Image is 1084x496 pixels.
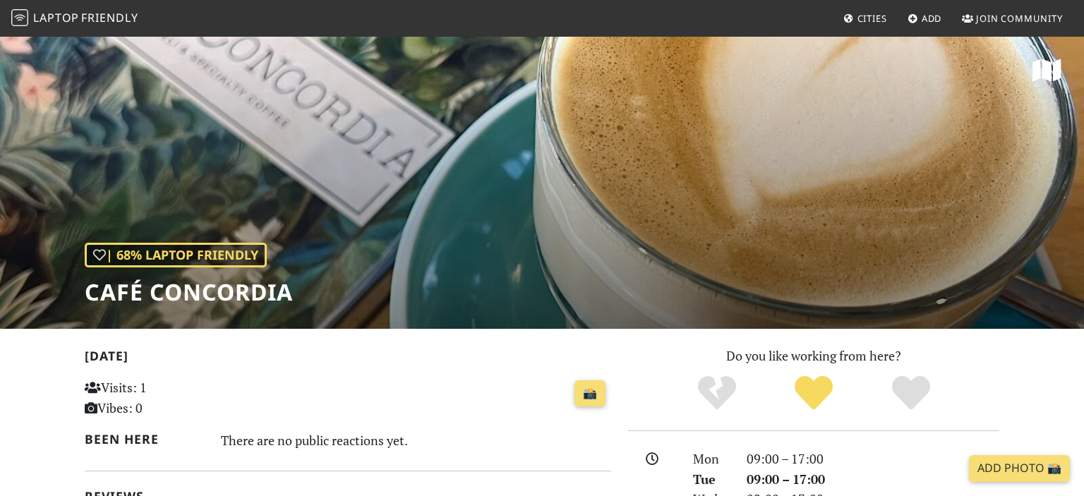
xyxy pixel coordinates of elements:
h2: [DATE] [85,349,611,369]
p: Do you like working from here? [628,346,999,366]
a: 📸 [574,380,606,407]
h1: Café Concordia [85,279,293,306]
div: Definitely! [862,374,960,413]
div: There are no public reactions yet. [221,429,612,452]
span: Laptop [33,10,79,25]
div: Mon [685,449,738,469]
div: Yes [765,374,862,413]
div: Tue [685,469,738,490]
p: Visits: 1 Vibes: 0 [85,377,249,418]
h2: Been here [85,432,204,447]
span: Cities [857,12,887,25]
img: LaptopFriendly [11,9,28,26]
div: No [668,374,766,413]
a: Join Community [956,6,1068,31]
div: 09:00 – 17:00 [738,469,1008,490]
span: Join Community [976,12,1063,25]
span: Add [922,12,942,25]
div: 09:00 – 17:00 [738,449,1008,469]
a: Add [902,6,948,31]
a: Cities [838,6,893,31]
span: Friendly [81,10,138,25]
a: Add Photo 📸 [969,455,1070,482]
a: LaptopFriendly LaptopFriendly [11,6,138,31]
div: | 68% Laptop Friendly [85,243,267,267]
